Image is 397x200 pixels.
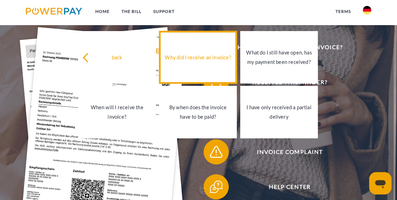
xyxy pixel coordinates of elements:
[244,48,314,67] div: What do I still have open, has my payment been received?
[204,139,367,164] button: Invoice complaint
[89,5,116,18] a: Home
[330,5,357,18] a: Terms
[204,174,367,199] button: Help Center
[208,144,224,160] img: qb_warning.svg
[163,103,233,121] div: By when does the invoice have to be paid?
[363,6,371,14] img: En
[163,52,233,62] div: Why did I receive an invoice?
[244,103,314,121] div: I have only received a partial delivery
[116,5,147,18] a: THE BILL
[213,174,367,199] span: Help Center
[369,172,391,194] iframe: Schaltfläche zum Öffnen des Messaging-Fensters
[147,5,181,18] a: SUPPORT
[82,103,152,121] div: When will I receive the invoice?
[26,8,82,15] img: logo-powerpay.svg
[208,179,224,195] img: qb_help.svg
[240,31,318,83] a: What do I still have open, has my payment been received?
[112,54,123,60] font: back
[213,139,367,164] span: Invoice complaint
[194,138,376,166] a: Invoice complaint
